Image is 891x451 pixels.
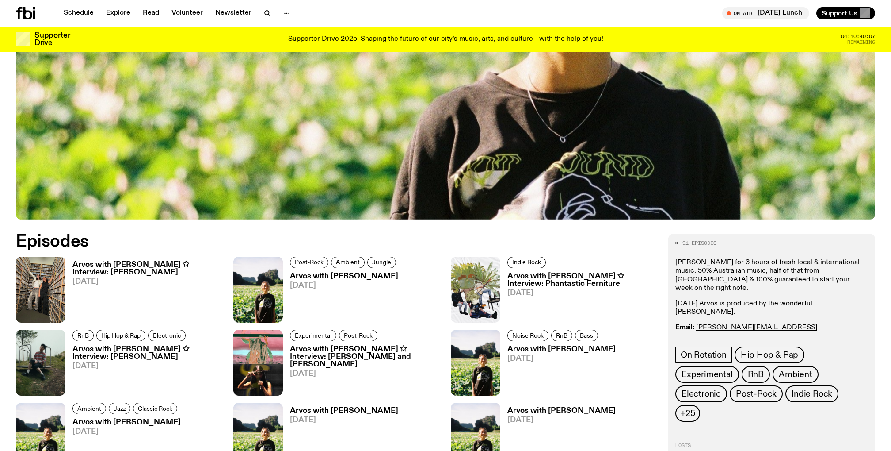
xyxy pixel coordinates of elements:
a: RnB [742,366,770,383]
span: Experimental [295,332,331,339]
a: Indie Rock [507,257,546,268]
a: Electronic [148,330,186,341]
a: Ambient [72,403,106,414]
img: Bri is smiling and wearing a black t-shirt. She is standing in front of a lush, green field. Ther... [233,257,283,323]
a: Indie Rock [785,385,838,402]
a: Read [137,7,164,19]
span: Indie Rock [512,259,541,266]
a: Schedule [58,7,99,19]
a: Newsletter [210,7,257,19]
h3: Arvos with [PERSON_NAME] ✩ Interview: [PERSON_NAME] and [PERSON_NAME] [290,346,440,368]
span: Post-Rock [736,389,777,399]
a: Arvos with [PERSON_NAME] ✩ Interview: [PERSON_NAME][DATE] [65,346,223,396]
span: [DATE] [72,278,223,285]
span: [DATE] [507,289,658,297]
a: Experimental [290,330,336,341]
span: [DATE] [290,282,399,289]
a: Jazz [109,403,130,414]
h3: Arvos with [PERSON_NAME] [290,273,399,280]
span: RnB [556,332,567,339]
a: Arvos with [PERSON_NAME] ✩ Interview: [PERSON_NAME][DATE] [65,261,223,323]
a: Arvos with [PERSON_NAME] ✩ Interview: [PERSON_NAME] and [PERSON_NAME][DATE] [283,346,440,396]
span: Jazz [114,405,126,412]
h3: Arvos with [PERSON_NAME] ✩ Interview: [PERSON_NAME] [72,346,223,361]
span: [DATE] [290,416,398,424]
span: Noise Rock [512,332,544,339]
span: Experimental [682,370,733,379]
h3: Arvos with [PERSON_NAME] [290,407,398,415]
span: Hip Hop & Rap [741,350,798,360]
a: Post-Rock [730,385,783,402]
a: Hip Hop & Rap [735,347,804,363]
span: +25 [681,409,695,418]
img: Rich Brian sits on playground equipment pensively, feeling ethereal in a misty setting [16,330,65,396]
a: Ambient [773,366,819,383]
span: Post-Rock [295,259,324,266]
button: +25 [675,405,700,422]
span: Hip Hop & Rap [101,332,141,339]
p: 0409 945 945 [675,324,868,358]
h3: Supporter Drive [34,32,70,47]
a: Post-Rock [339,330,377,341]
img: Split frame of Bhenji Ra and Karina Utomo mid performances [233,330,283,396]
span: 91 episodes [682,241,716,246]
img: four people with fern plants for heads [451,257,500,323]
a: Volunteer [166,7,208,19]
h3: Arvos with [PERSON_NAME] [72,419,181,426]
a: Noise Rock [507,330,548,341]
span: Support Us [822,9,857,17]
a: RnB [551,330,572,341]
span: Post-Rock [344,332,373,339]
a: Classic Rock [133,403,177,414]
strong: Email: [675,324,694,331]
a: RnB [72,330,94,341]
h3: Arvos with [PERSON_NAME] ✩ Interview: Phantastic Ferniture [507,273,658,288]
p: [PERSON_NAME] for 3 hours of fresh local & international music. ​50% Australian music, half of th... [675,258,868,293]
span: [DATE] [72,428,181,436]
a: Bass [575,330,598,341]
a: [PERSON_NAME][EMAIL_ADDRESS][DOMAIN_NAME] [675,324,817,339]
span: RnB [77,332,89,339]
span: Indie Rock [792,389,832,399]
a: Experimental [675,366,739,383]
span: 04:10:40:07 [841,34,875,39]
span: Jungle [372,259,391,266]
a: Arvos with [PERSON_NAME][DATE] [500,346,616,396]
h3: Arvos with [PERSON_NAME] ✩ Interview: [PERSON_NAME] [72,261,223,276]
span: Classic Rock [138,405,172,412]
span: [DATE] [507,355,616,362]
span: On Rotation [681,350,727,360]
span: RnB [748,370,764,379]
span: [DATE] [290,370,440,378]
span: Ambient [336,259,360,266]
a: Hip Hop & Rap [96,330,145,341]
button: On Air[DATE] Lunch [722,7,809,19]
a: On Rotation [675,347,732,363]
span: Ambient [779,370,812,379]
span: [DATE] [72,362,223,370]
span: Electronic [153,332,181,339]
span: Electronic [682,389,721,399]
span: Ambient [77,405,101,412]
h2: Episodes [16,234,585,250]
span: Remaining [847,40,875,45]
span: [DATE] [507,416,616,424]
a: Arvos with [PERSON_NAME][DATE] [283,273,399,323]
a: Jungle [367,257,396,268]
p: [DATE] Arvos is produced by the wonderful [PERSON_NAME]. [675,300,868,316]
a: Explore [101,7,136,19]
a: Post-Rock [290,257,328,268]
span: Bass [580,332,593,339]
img: Bri is smiling and wearing a black t-shirt. She is standing in front of a lush, green field. Ther... [451,330,500,396]
a: Electronic [675,385,727,402]
h3: Arvos with [PERSON_NAME] [507,346,616,353]
a: Ambient [331,257,365,268]
button: Support Us [816,7,875,19]
a: Arvos with [PERSON_NAME] ✩ Interview: Phantastic Ferniture[DATE] [500,273,658,323]
p: Supporter Drive 2025: Shaping the future of our city’s music, arts, and culture - with the help o... [288,35,603,43]
h3: Arvos with [PERSON_NAME] [507,407,616,415]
